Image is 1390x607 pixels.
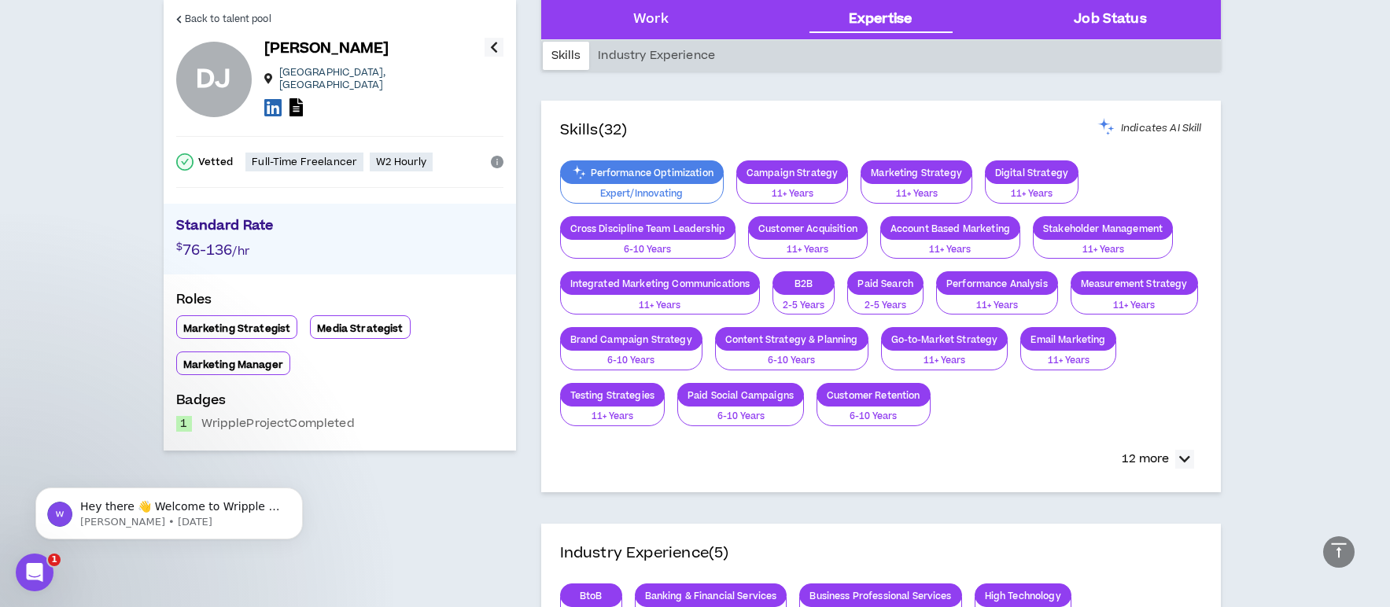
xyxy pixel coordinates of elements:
p: 2-5 Years [783,299,824,313]
div: Skills [543,42,590,70]
p: Paid Social Campaigns [678,389,803,401]
span: 1 [48,554,61,566]
p: Campaign Strategy [737,167,847,178]
p: B2B [773,278,834,289]
p: 12 more [1122,451,1169,468]
p: BtoB [561,590,621,601]
p: 11+ Years [946,299,1048,313]
p: Marketing Strategist [183,322,291,335]
button: 6-10 Years [677,396,804,426]
p: Badges [176,391,503,416]
div: Industry Experience [589,42,724,70]
p: 6-10 Years [570,243,725,257]
p: 11+ Years [570,299,750,313]
p: W2 Hourly [376,156,426,168]
p: 2-5 Years [857,299,913,313]
button: 2-5 Years [772,285,835,315]
span: vertical-align-top [1329,541,1348,560]
p: Business Professional Services [800,590,960,601]
span: Back to talent pool [185,12,271,27]
p: Marketing Manager [183,359,283,371]
span: info-circle [491,156,503,168]
p: Wripple Project Completed [201,416,355,432]
p: Account Based Marketing [881,223,1019,234]
button: 11+ Years [560,396,666,426]
button: 11+ Years [560,285,761,315]
p: Email Marketing [1021,333,1115,345]
button: 11+ Years [1071,285,1198,315]
p: Vetted [198,156,234,168]
button: Expert/Innovating [560,174,724,204]
p: 11+ Years [758,243,857,257]
button: 12 more [1114,445,1202,473]
p: 6-10 Years [570,354,692,368]
p: 6-10 Years [688,410,794,424]
button: 11+ Years [881,340,1008,370]
button: 6-10 Years [817,396,931,426]
button: 11+ Years [936,285,1058,315]
span: Indicates AI Skill [1121,122,1202,134]
button: 2-5 Years [847,285,924,315]
span: /hr [232,243,249,259]
button: 11+ Years [1020,340,1115,370]
p: [PERSON_NAME] [264,38,389,60]
p: 11+ Years [891,354,998,368]
iframe: Intercom live chat [16,554,53,591]
div: DeVaughn J. [176,42,252,117]
p: Full-Time Freelancer [252,156,357,168]
span: $ [176,240,183,254]
p: 11+ Years [995,187,1068,201]
h4: Skills (32) [560,120,628,142]
p: 11+ Years [890,243,1010,257]
p: 6-10 Years [827,410,920,424]
p: 6-10 Years [725,354,858,368]
p: Cross Discipline Team Leadership [561,223,735,234]
p: Brand Campaign Strategy [561,333,702,345]
p: Go-to-Market Strategy [882,333,1008,345]
p: Media Strategist [317,322,403,335]
span: 76-136 [183,240,233,261]
p: Performance Optimization [561,167,723,178]
span: check-circle [176,153,194,171]
p: High Technology [975,590,1071,601]
p: 11+ Years [1031,354,1105,368]
p: 11+ Years [747,187,838,201]
p: Customer Retention [817,389,930,401]
button: 11+ Years [985,174,1078,204]
p: Stakeholder Management [1034,223,1172,234]
p: Integrated Marketing Communications [561,278,760,289]
p: Testing Strategies [561,389,665,401]
button: 11+ Years [861,174,972,204]
div: DJ [196,67,231,92]
button: 6-10 Years [560,340,702,370]
p: Banking & Financial Services [636,590,787,601]
p: 11+ Years [871,187,962,201]
p: Digital Strategy [986,167,1078,178]
p: [GEOGRAPHIC_DATA] , [GEOGRAPHIC_DATA] [279,66,485,91]
p: Roles [176,290,503,315]
p: Performance Analysis [937,278,1057,289]
div: Expertise [849,9,912,30]
div: Work [633,9,669,30]
button: 6-10 Years [560,230,736,259]
p: Content Strategy & Planning [716,333,868,345]
div: Job Status [1074,9,1146,30]
button: 11+ Years [748,230,868,259]
button: 11+ Years [1033,230,1173,259]
h4: Industry Experience (5) [560,543,729,565]
button: 11+ Years [880,230,1020,259]
div: 1 [176,416,192,432]
p: 11+ Years [1043,243,1163,257]
button: 6-10 Years [715,340,868,370]
button: 11+ Years [736,174,848,204]
p: 11+ Years [570,410,655,424]
p: Paid Search [848,278,923,289]
p: 11+ Years [1081,299,1188,313]
p: Marketing Strategy [861,167,972,178]
p: Standard Rate [176,216,503,240]
iframe: Intercom notifications message [12,454,326,565]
